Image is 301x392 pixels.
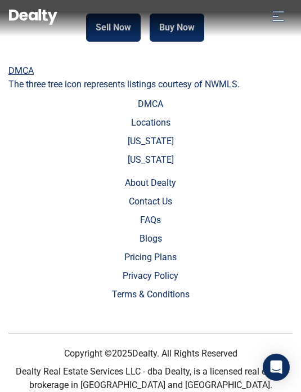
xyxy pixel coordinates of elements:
p: The three tree icon represents listings courtesy of NWMLS. [8,78,281,91]
a: Locations [8,114,293,131]
img: Dealty - Buy, Sell & Rent Homes [9,9,57,25]
a: [US_STATE] [8,133,293,150]
a: Terms & Conditions [8,286,293,303]
a: About Dealty [8,175,293,191]
button: Toggle navigation [264,7,292,25]
a: [US_STATE] [8,152,293,168]
iframe: BigID CMP Widget [6,358,39,392]
p: Copyright © 2025 Dealty. All Rights Reserved [8,347,293,360]
p: Dealty Real Estate Services LLC - dba Dealty, is a licensed real estate brokerage in [GEOGRAPHIC_... [8,365,293,392]
a: Privacy Policy [8,268,293,284]
a: Blogs [8,230,293,247]
a: DMCA [8,65,34,76]
a: DMCA [8,96,293,113]
a: FAQs [8,212,293,229]
a: Pricing Plans [8,249,293,266]
a: Contact Us [8,193,293,210]
div: Open Intercom Messenger [263,354,290,381]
